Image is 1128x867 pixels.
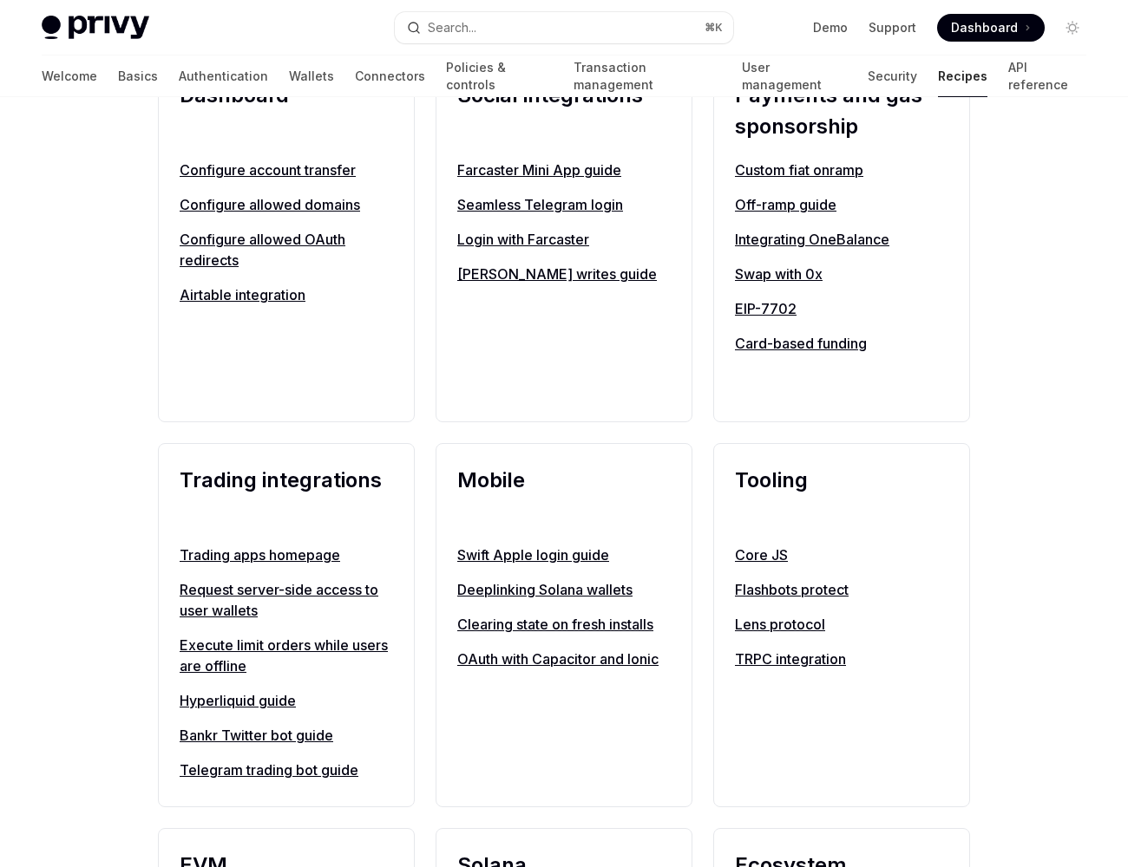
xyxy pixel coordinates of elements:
[180,284,393,305] a: Airtable integration
[446,55,553,97] a: Policies & controls
[705,21,723,35] span: ⌘ K
[289,55,334,97] a: Wallets
[735,298,948,319] a: EIP-7702
[735,160,948,180] a: Custom fiat onramp
[118,55,158,97] a: Basics
[735,614,948,635] a: Lens protocol
[742,55,847,97] a: User management
[938,55,987,97] a: Recipes
[574,55,721,97] a: Transaction management
[428,17,476,38] div: Search...
[180,635,393,676] a: Execute limit orders while users are offline
[42,16,149,40] img: light logo
[457,614,671,635] a: Clearing state on fresh installs
[457,649,671,669] a: OAuth with Capacitor and Ionic
[1008,55,1086,97] a: API reference
[1059,14,1086,42] button: Toggle dark mode
[457,194,671,215] a: Seamless Telegram login
[180,579,393,621] a: Request server-side access to user wallets
[735,80,948,142] h2: Payments and gas sponsorship
[457,229,671,250] a: Login with Farcaster
[735,229,948,250] a: Integrating OneBalance
[937,14,1045,42] a: Dashboard
[355,55,425,97] a: Connectors
[180,465,393,527] h2: Trading integrations
[180,690,393,711] a: Hyperliquid guide
[180,160,393,180] a: Configure account transfer
[395,12,734,43] button: Search...⌘K
[180,544,393,565] a: Trading apps homepage
[951,19,1018,36] span: Dashboard
[735,649,948,669] a: TRPC integration
[735,544,948,565] a: Core JS
[457,579,671,600] a: Deeplinking Solana wallets
[180,194,393,215] a: Configure allowed domains
[735,579,948,600] a: Flashbots protect
[868,55,917,97] a: Security
[179,55,268,97] a: Authentication
[735,465,948,527] h2: Tooling
[180,759,393,780] a: Telegram trading bot guide
[457,264,671,284] a: [PERSON_NAME] writes guide
[180,80,393,142] h2: Dashboard
[869,19,916,36] a: Support
[735,333,948,354] a: Card-based funding
[180,229,393,271] a: Configure allowed OAuth redirects
[180,725,393,746] a: Bankr Twitter bot guide
[735,194,948,215] a: Off-ramp guide
[457,465,671,527] h2: Mobile
[457,80,671,142] h2: Social integrations
[42,55,97,97] a: Welcome
[457,544,671,565] a: Swift Apple login guide
[735,264,948,284] a: Swap with 0x
[457,160,671,180] a: Farcaster Mini App guide
[813,19,848,36] a: Demo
